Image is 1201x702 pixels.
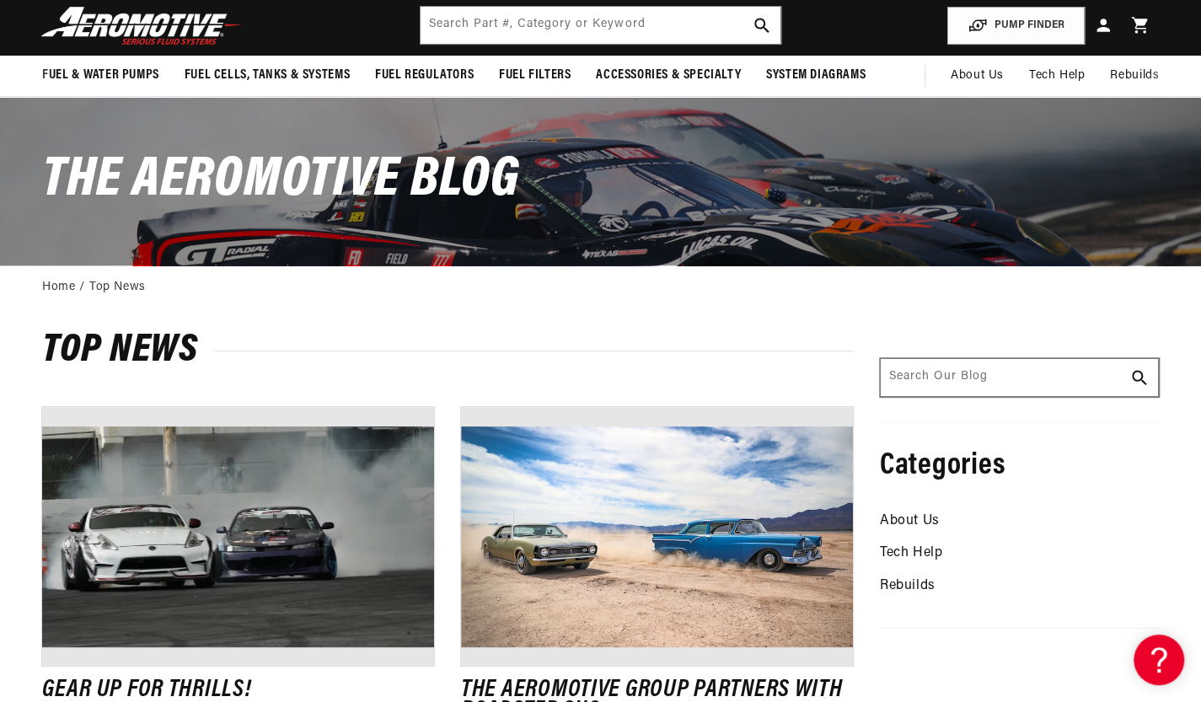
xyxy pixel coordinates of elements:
[1097,56,1172,96] summary: Rebuilds
[753,56,878,95] summary: System Diagrams
[375,67,474,84] span: Fuel Regulators
[951,69,1004,82] span: About Us
[421,7,780,44] input: Search by Part Number, Category or Keyword
[743,7,780,44] button: search button
[1121,359,1158,396] button: Search Our Blog
[42,153,519,209] span: The Aeromotive Blog
[172,56,362,95] summary: Fuel Cells, Tanks & Systems
[583,56,753,95] summary: Accessories & Specialty
[880,358,1159,628] aside: Blog sidebar
[185,67,350,84] span: Fuel Cells, Tanks & Systems
[42,333,853,368] h1: Top News
[36,6,247,46] img: Aeromotive
[766,67,866,84] span: System Diagrams
[880,543,1159,565] a: Tech Help
[938,56,1016,96] a: About Us
[42,67,159,84] span: Fuel & Water Pumps
[1110,67,1159,85] span: Rebuilds
[596,67,741,84] span: Accessories & Specialty
[880,576,1159,598] a: Rebuilds
[947,7,1085,45] button: PUMP FINDER
[880,511,1159,533] a: About Us
[29,56,172,95] summary: Fuel & Water Pumps
[42,278,75,297] a: Home
[89,278,146,297] a: Top News
[42,679,434,700] a: Gear Up For Thrills!
[880,453,1159,480] h3: Categories
[1016,56,1097,96] summary: Tech Help
[881,359,1158,396] input: Search Our Blog
[362,56,486,95] summary: Fuel Regulators
[42,278,1159,297] nav: breadcrumbs
[486,56,583,95] summary: Fuel Filters
[499,67,571,84] span: Fuel Filters
[1029,67,1085,85] span: Tech Help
